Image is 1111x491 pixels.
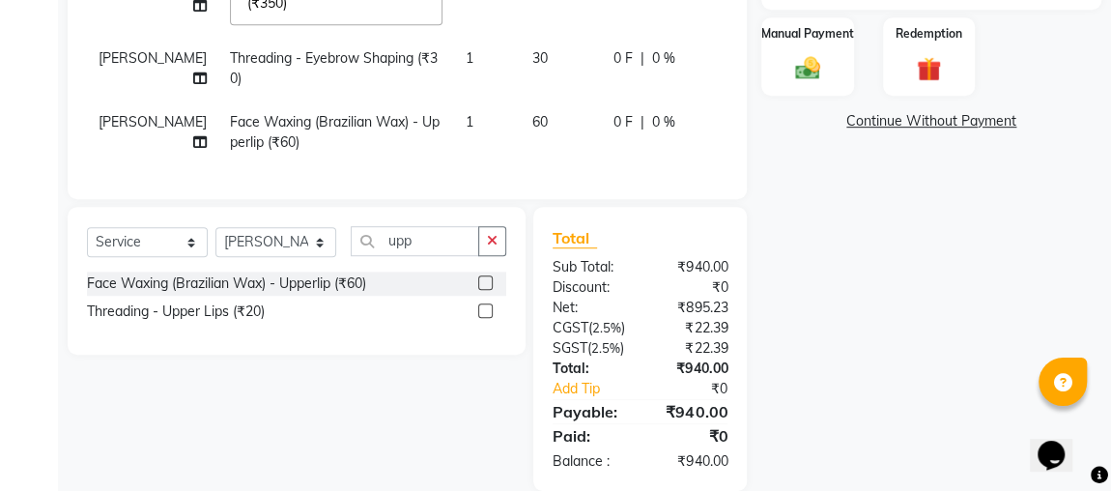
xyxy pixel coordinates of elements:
[466,113,473,130] span: 1
[641,424,743,448] div: ₹0
[351,226,479,256] input: Search or Scan
[466,49,473,67] span: 1
[538,424,641,448] div: Paid:
[553,339,587,357] span: SGST
[538,359,641,379] div: Total:
[641,318,743,338] div: ₹22.39
[765,111,1097,131] a: Continue Without Payment
[652,48,675,69] span: 0 %
[896,25,962,43] label: Redemption
[591,340,620,356] span: 2.5%
[99,49,207,67] span: [PERSON_NAME]
[641,359,743,379] div: ₹940.00
[641,277,743,298] div: ₹0
[538,318,641,338] div: ( )
[641,48,644,69] span: |
[641,298,743,318] div: ₹895.23
[532,49,548,67] span: 30
[538,277,641,298] div: Discount:
[230,49,438,87] span: Threading - Eyebrow Shaping (₹30)
[641,257,743,277] div: ₹940.00
[532,113,548,130] span: 60
[641,338,743,359] div: ₹22.39
[538,338,641,359] div: ( )
[538,379,657,399] a: Add Tip
[538,400,641,423] div: Payable:
[87,302,265,322] div: Threading - Upper Lips (₹20)
[641,112,644,132] span: |
[613,48,633,69] span: 0 F
[909,54,950,85] img: _gift.svg
[538,451,641,472] div: Balance :
[553,319,588,336] span: CGST
[230,113,440,151] span: Face Waxing (Brazilian Wax) - Upperlip (₹60)
[641,400,743,423] div: ₹940.00
[553,228,597,248] span: Total
[787,54,828,82] img: _cash.svg
[761,25,854,43] label: Manual Payment
[538,298,641,318] div: Net:
[87,274,366,294] div: Face Waxing (Brazilian Wax) - Upperlip (₹60)
[657,379,742,399] div: ₹0
[99,113,207,130] span: [PERSON_NAME]
[641,451,743,472] div: ₹940.00
[592,320,621,335] span: 2.5%
[652,112,675,132] span: 0 %
[613,112,633,132] span: 0 F
[1030,414,1092,472] iframe: chat widget
[538,257,641,277] div: Sub Total:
